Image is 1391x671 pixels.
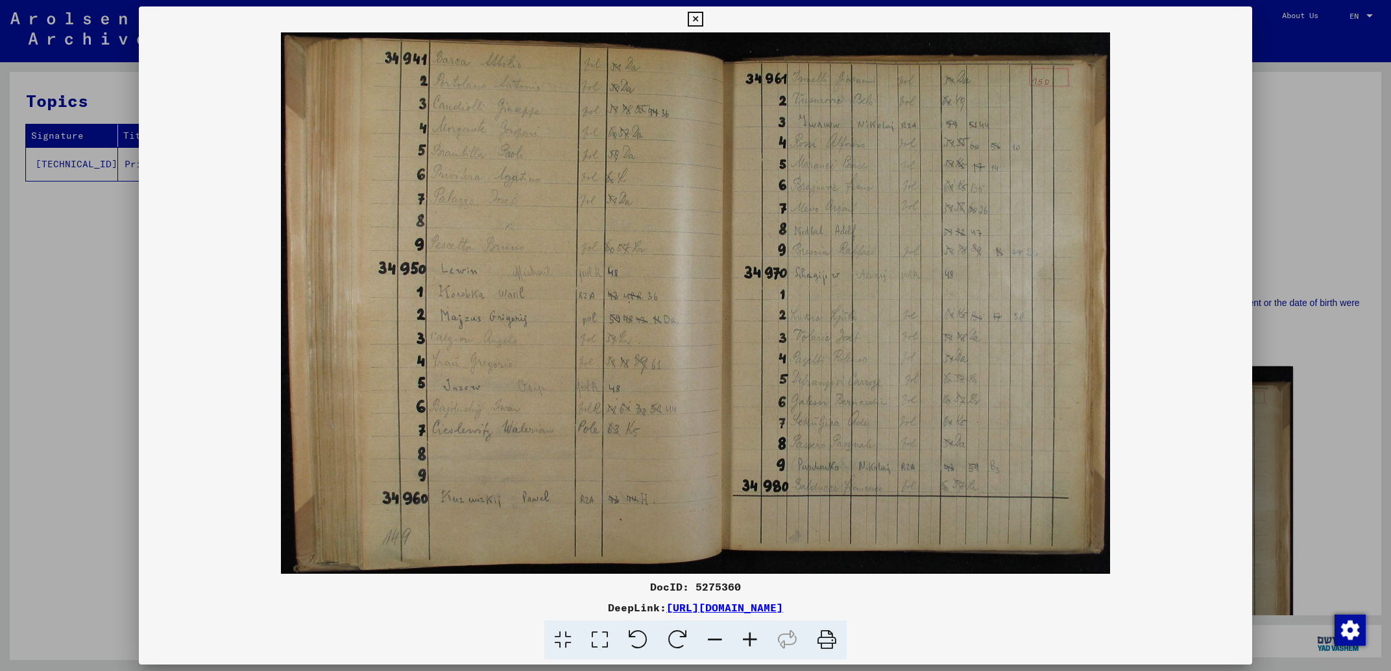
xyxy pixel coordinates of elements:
img: 001.jpg [139,32,1252,574]
div: Change consent [1334,614,1365,645]
img: Change consent [1335,615,1366,646]
a: [URL][DOMAIN_NAME] [666,601,783,614]
div: DeepLink: [139,600,1252,615]
div: DocID: 5275360 [139,579,1252,594]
